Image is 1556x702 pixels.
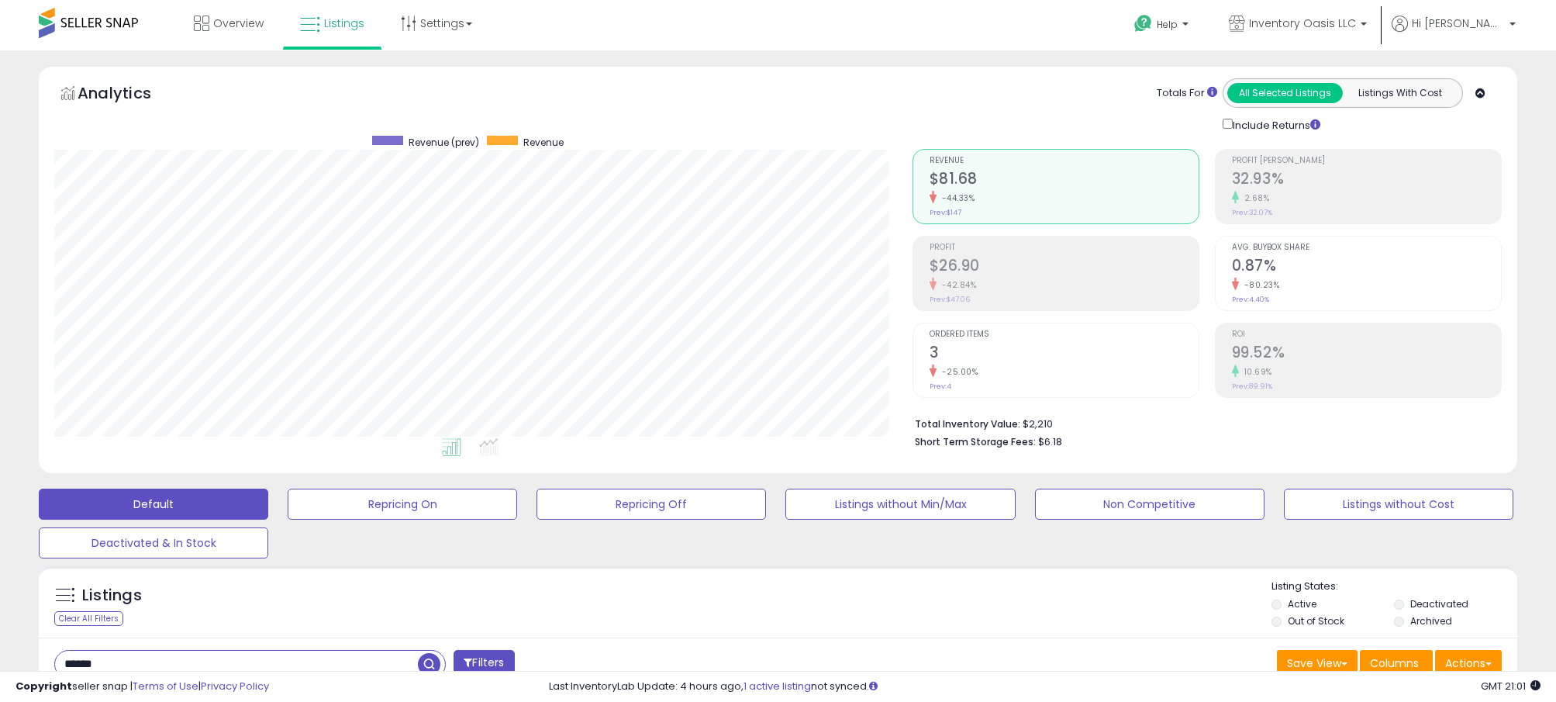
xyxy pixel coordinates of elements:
div: Totals For [1157,86,1217,101]
span: Help [1157,18,1178,31]
span: Profit [PERSON_NAME] [1232,157,1501,165]
small: 10.69% [1239,366,1272,378]
small: Prev: 32.07% [1232,208,1272,217]
h2: 99.52% [1232,344,1501,365]
label: Archived [1410,614,1452,628]
div: Clear All Filters [54,611,123,626]
h2: 32.93% [1232,170,1501,191]
span: Revenue [523,136,564,149]
button: Non Competitive [1035,489,1264,520]
a: 1 active listing [743,679,811,693]
div: seller snap | | [16,680,269,694]
small: Prev: 4 [930,382,951,391]
small: -44.33% [937,192,975,204]
span: Profit [930,244,1199,252]
h2: 3 [930,344,1199,365]
h2: $26.90 [930,257,1199,278]
span: Columns [1370,655,1419,671]
span: Revenue [930,157,1199,165]
p: Listing States: [1271,579,1517,594]
small: Prev: 4.40% [1232,295,1269,304]
span: Ordered Items [930,330,1199,339]
span: 2025-08-13 21:01 GMT [1481,679,1540,693]
small: Prev: 89.91% [1232,382,1272,391]
span: Inventory Oasis LLC [1249,16,1356,31]
span: Avg. Buybox Share [1232,244,1501,252]
small: -80.23% [1239,279,1280,291]
button: Listings without Cost [1284,489,1513,520]
label: Out of Stock [1288,614,1344,628]
button: Default [39,489,268,520]
h2: 0.87% [1232,257,1501,278]
small: -25.00% [937,366,978,378]
span: Revenue (prev) [409,136,479,149]
button: Listings without Min/Max [785,489,1015,520]
button: Actions [1435,650,1502,676]
a: Hi [PERSON_NAME] [1392,16,1516,50]
h5: Listings [82,585,142,607]
span: Hi [PERSON_NAME] [1412,16,1505,31]
b: Short Term Storage Fees: [915,435,1036,448]
small: 2.68% [1239,192,1270,204]
a: Privacy Policy [201,679,269,693]
label: Active [1288,597,1316,610]
span: $6.18 [1038,434,1062,449]
div: Last InventoryLab Update: 4 hours ago, not synced. [549,680,1540,694]
a: Help [1122,2,1204,50]
b: Total Inventory Value: [915,417,1020,431]
i: Get Help [1133,14,1153,33]
div: Include Returns [1211,116,1339,133]
span: ROI [1232,330,1501,339]
button: All Selected Listings [1227,83,1343,103]
button: Columns [1360,650,1433,676]
button: Save View [1277,650,1358,676]
span: Listings [324,16,364,31]
button: Repricing Off [536,489,766,520]
small: -42.84% [937,279,977,291]
h2: $81.68 [930,170,1199,191]
button: Repricing On [288,489,517,520]
button: Filters [454,650,514,677]
li: $2,210 [915,413,1490,432]
small: Prev: $47.06 [930,295,970,304]
button: Deactivated & In Stock [39,527,268,558]
a: Terms of Use [133,679,198,693]
small: Prev: $147 [930,208,961,217]
strong: Copyright [16,679,72,693]
button: Listings With Cost [1342,83,1458,103]
span: Overview [213,16,264,31]
h5: Analytics [78,82,181,108]
label: Deactivated [1410,597,1468,610]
